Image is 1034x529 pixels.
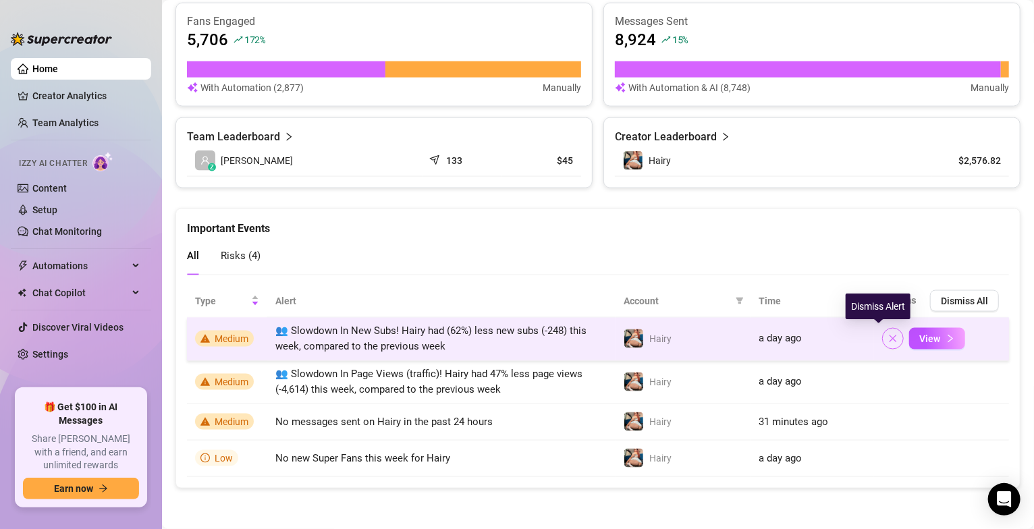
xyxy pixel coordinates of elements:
[267,285,616,318] th: Alert
[32,183,67,194] a: Content
[759,375,802,387] span: a day ago
[200,377,210,387] span: warning
[672,33,688,46] span: 15 %
[649,155,671,166] span: Hairy
[759,294,855,308] span: Time
[930,290,999,312] button: Dismiss All
[215,377,248,387] span: Medium
[244,33,265,46] span: 172 %
[54,483,93,494] span: Earn now
[759,416,828,428] span: 31 minutes ago
[215,333,248,344] span: Medium
[195,294,248,308] span: Type
[971,80,1009,95] article: Manually
[624,372,643,391] img: Hairy
[624,294,730,308] span: Account
[221,250,261,262] span: Risks ( 4 )
[187,29,228,51] article: 5,706
[187,14,581,29] article: Fans Engaged
[888,334,898,343] span: close
[200,453,210,463] span: info-circle
[32,63,58,74] a: Home
[736,297,744,305] span: filter
[32,204,57,215] a: Setup
[284,129,294,145] span: right
[187,129,280,145] article: Team Leaderboard
[649,453,672,464] span: Hairy
[919,333,940,344] span: View
[99,484,108,493] span: arrow-right
[32,322,124,333] a: Discover Viral Videos
[628,80,751,95] article: With Automation & AI (8,748)
[18,288,26,298] img: Chat Copilot
[92,152,113,171] img: AI Chatter
[32,255,128,277] span: Automations
[649,377,672,387] span: Hairy
[187,250,199,262] span: All
[208,163,216,171] div: z
[275,416,493,428] span: No messages sent on Hairy in the past 24 hours
[615,80,626,95] img: svg%3e
[32,85,140,107] a: Creator Analytics
[187,285,267,318] th: Type
[429,152,443,165] span: send
[543,80,581,95] article: Manually
[19,157,87,170] span: Izzy AI Chatter
[721,129,730,145] span: right
[200,417,210,426] span: warning
[32,282,128,304] span: Chat Copilot
[988,483,1021,516] div: Open Intercom Messenger
[446,154,462,167] article: 133
[733,291,746,311] span: filter
[615,129,717,145] article: Creator Leaderboard
[187,209,1009,237] div: Important Events
[221,153,293,168] span: [PERSON_NAME]
[32,117,99,128] a: Team Analytics
[187,80,198,95] img: svg%3e
[11,32,112,46] img: logo-BBDzfeDw.svg
[624,449,643,468] img: Hairy
[234,35,243,45] span: rise
[32,226,102,237] a: Chat Monitoring
[751,285,874,318] th: Time
[759,332,802,344] span: a day ago
[940,154,1001,167] article: $2,576.82
[200,334,210,343] span: warning
[23,478,139,499] button: Earn nowarrow-right
[661,35,671,45] span: rise
[624,329,643,348] img: Hairy
[200,156,210,165] span: user
[909,328,965,350] button: View
[23,401,139,427] span: 🎁 Get $100 in AI Messages
[624,412,643,431] img: Hairy
[510,154,573,167] article: $45
[649,416,672,427] span: Hairy
[215,416,248,427] span: Medium
[759,452,802,464] span: a day ago
[941,296,988,306] span: Dismiss All
[275,325,587,353] span: 👥 Slowdown In New Subs! Hairy had (62%) less new subs (-248) this week, compared to the previous ...
[23,433,139,472] span: Share [PERSON_NAME] with a friend, and earn unlimited rewards
[215,453,233,464] span: Low
[846,294,910,319] div: Dismiss Alert
[32,349,68,360] a: Settings
[946,334,955,343] span: right
[615,29,656,51] article: 8,924
[275,452,450,464] span: No new Super Fans this week for Hairy
[275,368,582,396] span: 👥 Slowdown In Page Views (traffic)! Hairy had 47% less page views (-4,614) this week, compared to...
[18,260,28,271] span: thunderbolt
[615,14,1009,29] article: Messages Sent
[200,80,304,95] article: With Automation (2,877)
[649,333,672,344] span: Hairy
[624,151,643,170] img: Hairy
